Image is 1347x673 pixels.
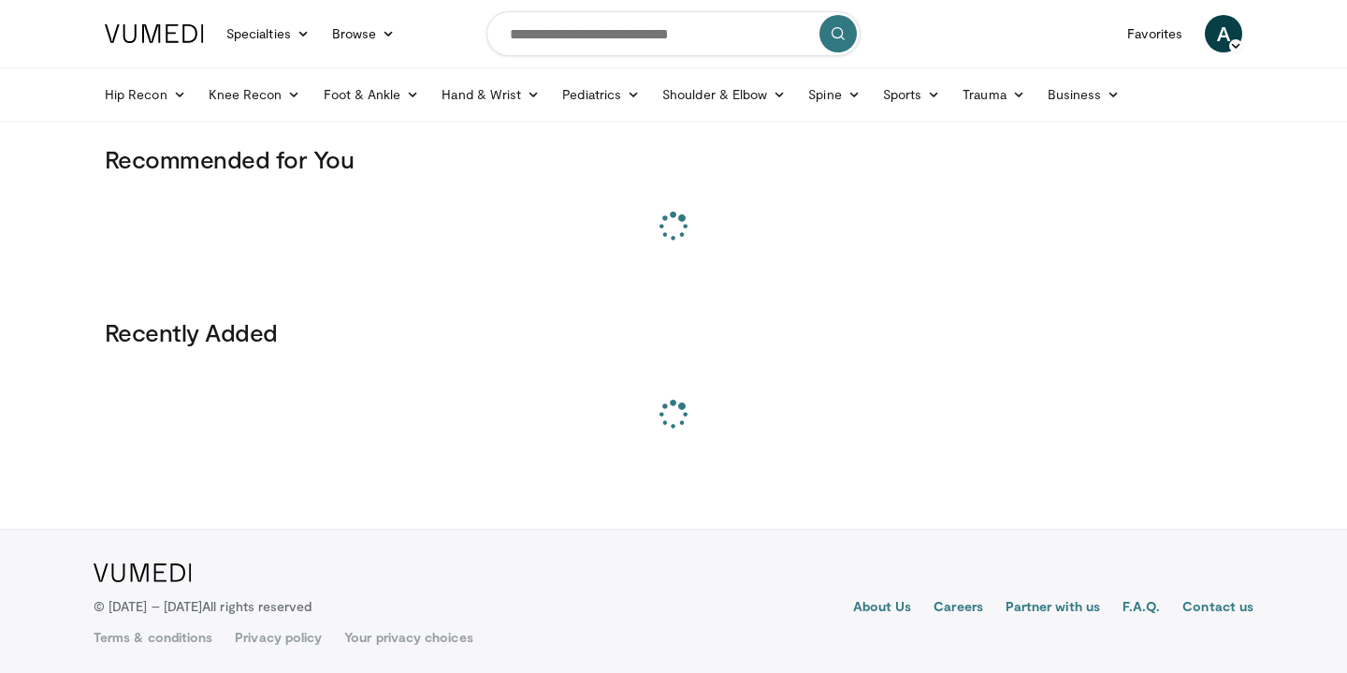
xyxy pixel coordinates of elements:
[1116,15,1194,52] a: Favorites
[551,76,651,113] a: Pediatrics
[235,628,322,647] a: Privacy policy
[344,628,472,647] a: Your privacy choices
[202,598,311,614] span: All rights reserved
[94,597,312,616] p: © [DATE] – [DATE]
[1122,597,1160,620] a: F.A.Q.
[215,15,321,52] a: Specialties
[430,76,551,113] a: Hand & Wrist
[1205,15,1242,52] a: A
[872,76,952,113] a: Sports
[934,597,983,620] a: Careers
[486,11,861,56] input: Search topics, interventions
[853,597,912,620] a: About Us
[651,76,797,113] a: Shoulder & Elbow
[312,76,431,113] a: Foot & Ankle
[1036,76,1132,113] a: Business
[94,563,192,582] img: VuMedi Logo
[321,15,407,52] a: Browse
[105,24,204,43] img: VuMedi Logo
[1182,597,1253,620] a: Contact us
[797,76,871,113] a: Spine
[94,628,212,647] a: Terms & conditions
[951,76,1036,113] a: Trauma
[105,317,1242,347] h3: Recently Added
[197,76,312,113] a: Knee Recon
[1006,597,1100,620] a: Partner with us
[94,76,197,113] a: Hip Recon
[105,144,1242,174] h3: Recommended for You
